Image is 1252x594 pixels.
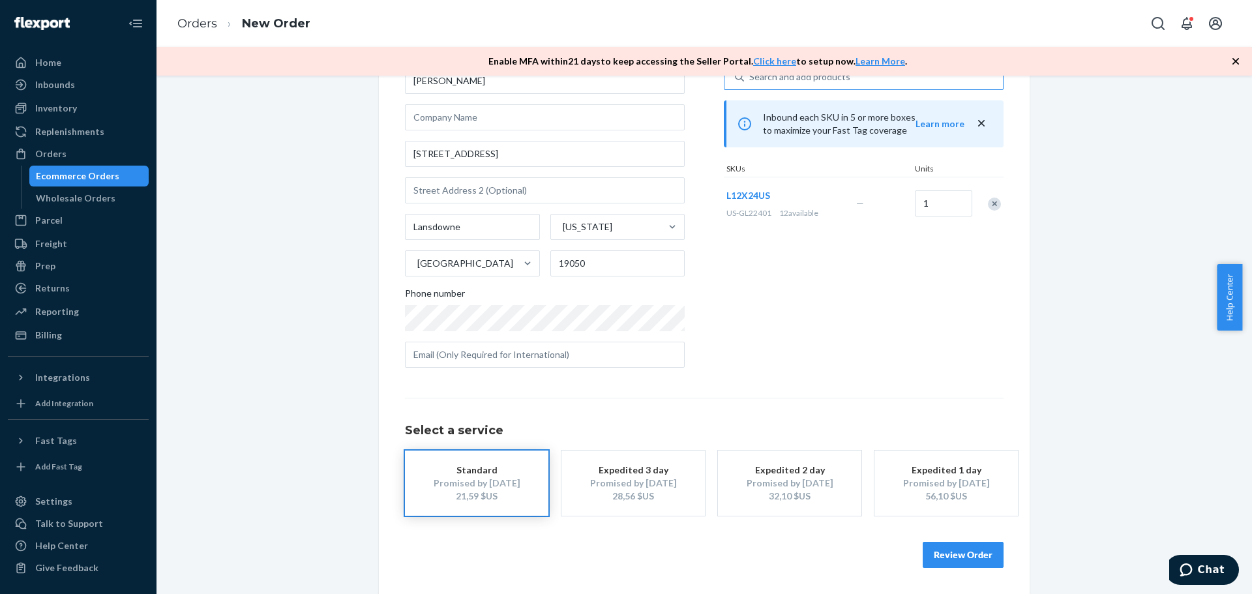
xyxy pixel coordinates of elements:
[753,55,796,67] a: Click here
[1174,10,1200,37] button: Open notifications
[35,539,88,552] div: Help Center
[581,477,685,490] div: Promised by [DATE]
[123,10,149,37] button: Close Navigation
[35,561,98,574] div: Give Feedback
[581,490,685,503] div: 28,56 $US
[35,329,62,342] div: Billing
[8,143,149,164] a: Orders
[425,490,529,503] div: 21,59 $US
[35,147,67,160] div: Orders
[923,542,1004,568] button: Review Order
[8,557,149,578] button: Give Feedback
[417,257,513,270] div: [GEOGRAPHIC_DATA]
[726,208,771,218] span: US-GL22401
[35,517,103,530] div: Talk to Support
[488,55,907,68] p: Enable MFA within 21 days to keep accessing the Seller Portal. to setup now. .
[36,192,115,205] div: Wholesale Orders
[975,117,988,130] button: close
[894,464,998,477] div: Expedited 1 day
[561,451,705,516] button: Expedited 3 dayPromised by [DATE]28,56 $US
[405,214,540,240] input: City
[405,424,1004,438] h1: Select a service
[8,301,149,322] a: Reporting
[35,260,55,273] div: Prep
[14,17,70,30] img: Flexport logo
[425,464,529,477] div: Standard
[1202,10,1229,37] button: Open account menu
[416,257,417,270] input: [GEOGRAPHIC_DATA]
[36,170,119,183] div: Ecommerce Orders
[738,490,842,503] div: 32,10 $US
[167,5,321,43] ol: breadcrumbs
[8,367,149,388] button: Integrations
[8,513,149,534] button: Talk to Support
[35,78,75,91] div: Inbounds
[726,190,770,201] span: L12X24US
[8,456,149,477] a: Add Fast Tag
[1145,10,1171,37] button: Open Search Box
[724,163,912,177] div: SKUs
[916,117,964,130] button: Learn more
[8,74,149,95] a: Inbounds
[35,434,77,447] div: Fast Tags
[29,188,149,209] a: Wholesale Orders
[726,189,770,202] button: L12X24US
[1217,264,1242,331] button: Help Center
[35,56,61,69] div: Home
[8,430,149,451] button: Fast Tags
[894,490,998,503] div: 56,10 $US
[405,104,685,130] input: Company Name
[35,237,67,250] div: Freight
[177,16,217,31] a: Orders
[718,451,861,516] button: Expedited 2 dayPromised by [DATE]32,10 $US
[8,98,149,119] a: Inventory
[1169,555,1239,587] iframe: Ouvre un widget dans lequel vous pouvez chatter avec l’un de nos agents
[405,177,685,203] input: Street Address 2 (Optional)
[242,16,310,31] a: New Order
[35,305,79,318] div: Reporting
[35,495,72,508] div: Settings
[738,477,842,490] div: Promised by [DATE]
[874,451,1018,516] button: Expedited 1 dayPromised by [DATE]56,10 $US
[550,250,685,276] input: ZIP Code
[856,55,905,67] a: Learn More
[29,166,149,186] a: Ecommerce Orders
[912,163,971,177] div: Units
[405,287,465,305] span: Phone number
[856,198,864,209] span: —
[35,125,104,138] div: Replenishments
[8,278,149,299] a: Returns
[35,461,82,472] div: Add Fast Tag
[35,398,93,409] div: Add Integration
[35,371,90,384] div: Integrations
[8,256,149,276] a: Prep
[8,233,149,254] a: Freight
[405,342,685,368] input: Email (Only Required for International)
[915,190,972,216] input: Quantity
[425,477,529,490] div: Promised by [DATE]
[738,464,842,477] div: Expedited 2 day
[35,214,63,227] div: Parcel
[405,141,685,167] input: Street Address
[8,325,149,346] a: Billing
[35,282,70,295] div: Returns
[581,464,685,477] div: Expedited 3 day
[561,220,563,233] input: [US_STATE]
[8,121,149,142] a: Replenishments
[8,393,149,414] a: Add Integration
[35,102,77,115] div: Inventory
[563,220,612,233] div: [US_STATE]
[749,70,850,83] div: Search and add products
[8,491,149,512] a: Settings
[8,210,149,231] a: Parcel
[779,208,818,218] span: 12 available
[8,52,149,73] a: Home
[988,198,1001,211] div: Remove Item
[8,535,149,556] a: Help Center
[405,68,685,94] input: First & Last Name
[724,100,1004,147] div: Inbound each SKU in 5 or more boxes to maximize your Fast Tag coverage
[894,477,998,490] div: Promised by [DATE]
[405,451,548,516] button: StandardPromised by [DATE]21,59 $US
